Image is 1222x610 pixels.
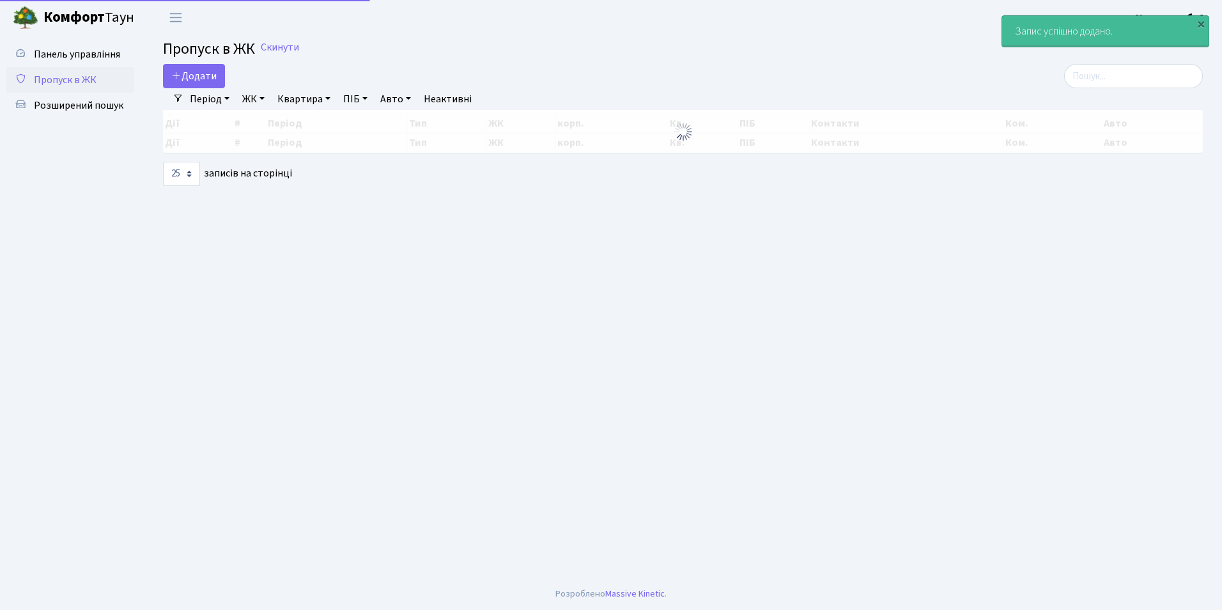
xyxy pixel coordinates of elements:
[34,73,97,87] span: Пропуск в ЖК
[1002,16,1209,47] div: Запис успішно додано.
[6,93,134,118] a: Розширений пошук
[419,88,477,110] a: Неактивні
[673,121,693,142] img: Обробка...
[34,98,123,113] span: Розширений пошук
[261,42,299,54] a: Скинути
[13,5,38,31] img: logo.png
[43,7,134,29] span: Таун
[6,67,134,93] a: Пропуск в ЖК
[163,162,292,186] label: записів на сторінці
[1136,10,1207,26] a: Консьєрж б. 4.
[237,88,270,110] a: ЖК
[171,69,217,83] span: Додати
[6,42,134,67] a: Панель управління
[160,7,192,28] button: Переключити навігацію
[1064,64,1203,88] input: Пошук...
[605,587,665,600] a: Massive Kinetic
[34,47,120,61] span: Панель управління
[1136,11,1207,25] b: Консьєрж б. 4.
[1195,17,1207,30] div: ×
[43,7,105,27] b: Комфорт
[338,88,373,110] a: ПІБ
[163,162,200,186] select: записів на сторінці
[555,587,667,601] div: Розроблено .
[163,64,225,88] a: Додати
[163,38,255,60] span: Пропуск в ЖК
[185,88,235,110] a: Період
[272,88,336,110] a: Квартира
[375,88,416,110] a: Авто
